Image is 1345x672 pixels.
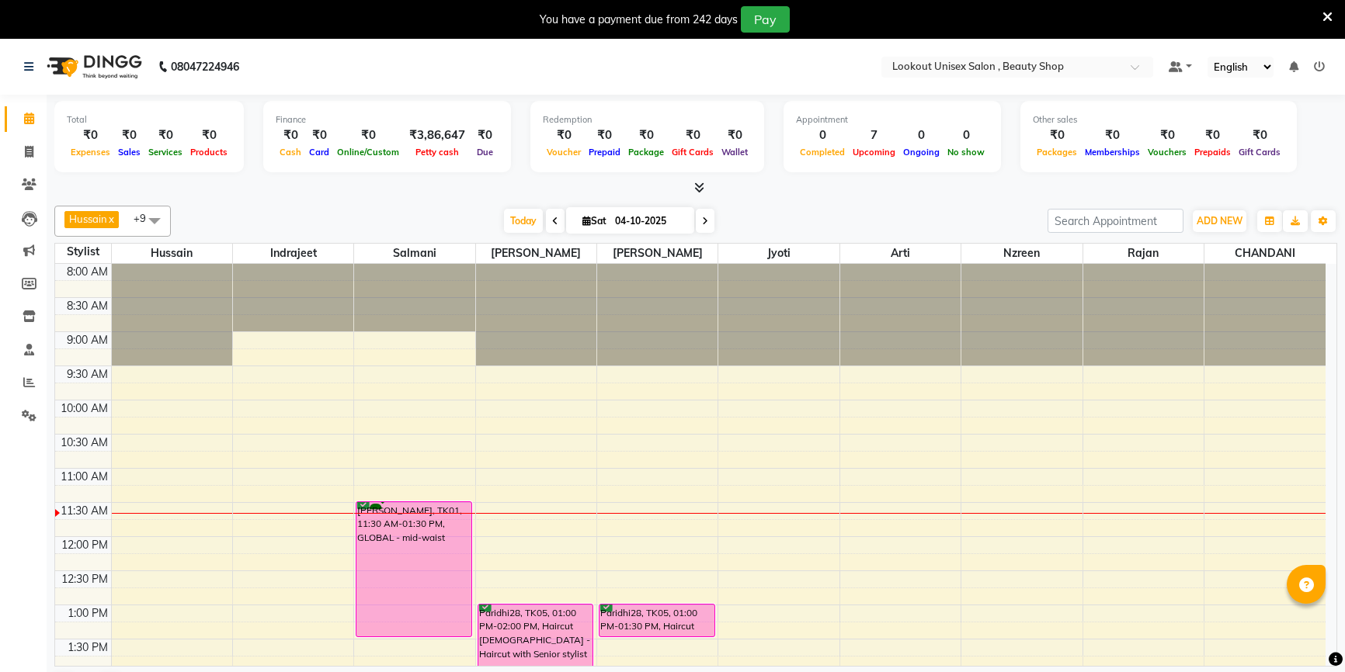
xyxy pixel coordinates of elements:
[718,147,752,158] span: Wallet
[233,244,353,263] span: Indrajeet
[840,244,961,263] span: Arti
[796,147,849,158] span: Completed
[1083,244,1204,263] span: Rajan
[1235,126,1284,144] div: ₹0
[57,469,111,485] div: 11:00 AM
[57,400,111,417] div: 10:00 AM
[668,126,718,144] div: ₹0
[1081,126,1144,144] div: ₹0
[64,298,111,314] div: 8:30 AM
[899,126,944,144] div: 0
[543,113,752,126] div: Redemption
[961,244,1082,263] span: Nzreen
[40,45,146,88] img: logo
[597,244,718,263] span: [PERSON_NAME]
[1081,147,1144,158] span: Memberships
[473,147,497,158] span: Due
[476,244,596,263] span: [PERSON_NAME]
[171,45,239,88] b: 08047224946
[478,604,593,670] div: Paridhi28, TK05, 01:00 PM-02:00 PM, Haircut [DEMOGRAPHIC_DATA] - Haircut with Senior stylist
[1033,113,1284,126] div: Other sales
[114,147,144,158] span: Sales
[114,126,144,144] div: ₹0
[849,126,899,144] div: 7
[57,503,111,519] div: 11:30 AM
[67,113,231,126] div: Total
[585,126,624,144] div: ₹0
[64,639,111,656] div: 1:30 PM
[67,147,114,158] span: Expenses
[944,147,989,158] span: No show
[899,147,944,158] span: Ongoing
[1033,126,1081,144] div: ₹0
[610,210,688,233] input: 2025-10-04
[134,212,158,224] span: +9
[849,147,899,158] span: Upcoming
[107,213,114,225] a: x
[64,366,111,383] div: 9:30 AM
[471,126,499,144] div: ₹0
[67,126,114,144] div: ₹0
[718,244,839,263] span: Jyoti
[796,113,989,126] div: Appointment
[585,147,624,158] span: Prepaid
[412,147,463,158] span: Petty cash
[1280,610,1329,656] iframe: chat widget
[1190,147,1235,158] span: Prepaids
[1033,147,1081,158] span: Packages
[1144,126,1190,144] div: ₹0
[305,126,333,144] div: ₹0
[69,213,107,225] span: Hussain
[1235,147,1284,158] span: Gift Cards
[276,147,305,158] span: Cash
[796,126,849,144] div: 0
[186,147,231,158] span: Products
[624,126,668,144] div: ₹0
[58,571,111,587] div: 12:30 PM
[1144,147,1190,158] span: Vouchers
[276,113,499,126] div: Finance
[1048,209,1183,233] input: Search Appointment
[58,537,111,553] div: 12:00 PM
[543,147,585,158] span: Voucher
[333,126,403,144] div: ₹0
[144,147,186,158] span: Services
[276,126,305,144] div: ₹0
[504,209,543,233] span: Today
[333,147,403,158] span: Online/Custom
[600,604,714,636] div: Paridhi28, TK05, 01:00 PM-01:30 PM, Haircut [DEMOGRAPHIC_DATA] - Haircut with Junior stylist
[356,502,471,636] div: [PERSON_NAME], TK01, 11:30 AM-01:30 PM, GLOBAL - mid-waist
[144,126,186,144] div: ₹0
[1204,244,1326,263] span: CHANDANI
[55,244,111,260] div: Stylist
[944,126,989,144] div: 0
[741,6,790,33] button: Pay
[354,244,474,263] span: Salmani
[668,147,718,158] span: Gift Cards
[64,264,111,280] div: 8:00 AM
[579,215,610,227] span: Sat
[57,435,111,451] div: 10:30 AM
[64,605,111,622] div: 1:00 PM
[718,126,752,144] div: ₹0
[543,126,585,144] div: ₹0
[403,126,471,144] div: ₹3,86,647
[305,147,333,158] span: Card
[112,244,232,263] span: Hussain
[1193,210,1246,232] button: ADD NEW
[624,147,668,158] span: Package
[1197,215,1242,227] span: ADD NEW
[1190,126,1235,144] div: ₹0
[186,126,231,144] div: ₹0
[64,332,111,348] div: 9:00 AM
[540,12,738,28] div: You have a payment due from 242 days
